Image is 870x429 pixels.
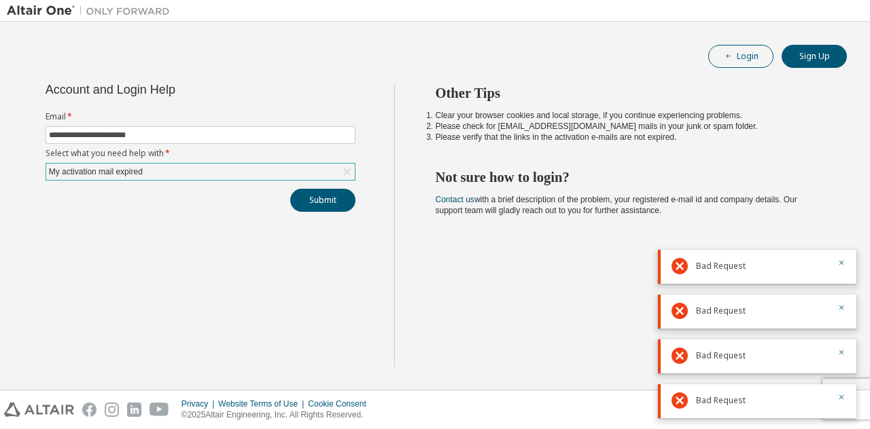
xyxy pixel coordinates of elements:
img: linkedin.svg [127,403,141,417]
a: Contact us [436,195,474,204]
div: My activation mail expired [46,164,355,180]
h2: Not sure how to login? [436,168,823,186]
span: Bad Request [696,261,746,272]
button: Login [708,45,773,68]
label: Select what you need help with [46,148,355,159]
label: Email [46,111,355,122]
li: Please check for [EMAIL_ADDRESS][DOMAIN_NAME] mails in your junk or spam folder. [436,121,823,132]
button: Submit [290,189,355,212]
span: Bad Request [696,395,746,406]
img: facebook.svg [82,403,97,417]
button: Sign Up [782,45,847,68]
div: My activation mail expired [47,164,145,179]
div: Account and Login Help [46,84,294,95]
div: Cookie Consent [308,398,374,409]
div: Privacy [181,398,218,409]
span: with a brief description of the problem, your registered e-mail id and company details. Our suppo... [436,195,797,215]
span: Bad Request [696,350,746,361]
img: instagram.svg [105,403,119,417]
li: Clear your browser cookies and local storage, if you continue experiencing problems. [436,110,823,121]
img: youtube.svg [150,403,169,417]
h2: Other Tips [436,84,823,102]
img: altair_logo.svg [4,403,74,417]
img: Altair One [7,4,177,18]
div: Website Terms of Use [218,398,308,409]
p: © 2025 Altair Engineering, Inc. All Rights Reserved. [181,409,375,421]
li: Please verify that the links in the activation e-mails are not expired. [436,132,823,143]
span: Bad Request [696,305,746,316]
